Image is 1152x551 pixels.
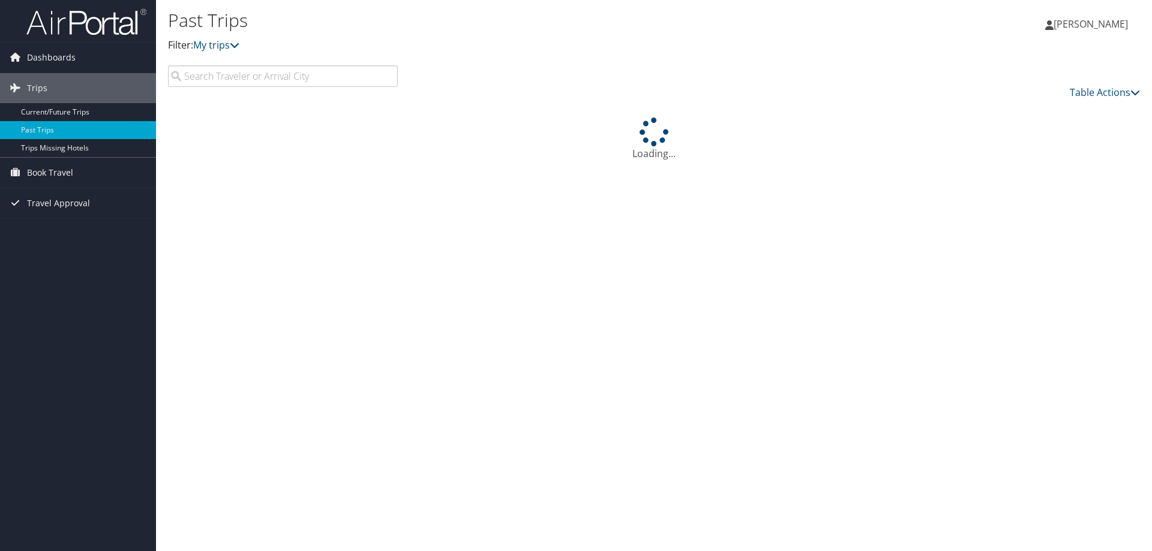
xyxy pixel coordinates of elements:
a: Table Actions [1070,86,1140,99]
div: Loading... [168,118,1140,161]
img: airportal-logo.png [26,8,146,36]
span: [PERSON_NAME] [1054,17,1128,31]
span: Dashboards [27,43,76,73]
input: Search Traveler or Arrival City [168,65,398,87]
p: Filter: [168,38,816,53]
span: Trips [27,73,47,103]
a: My trips [193,38,239,52]
span: Travel Approval [27,188,90,218]
span: Book Travel [27,158,73,188]
h1: Past Trips [168,8,816,33]
a: [PERSON_NAME] [1045,6,1140,42]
